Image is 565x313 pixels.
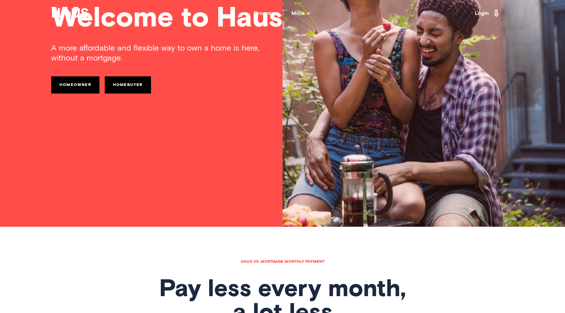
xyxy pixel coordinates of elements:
a: Homeowner [51,76,99,94]
span: More [291,11,310,16]
a: Homebuyer [105,76,151,94]
a: Login [475,8,501,19]
a: Programs [254,11,278,16]
h1: Haus vs. mortgage monthly payment [51,260,514,264]
div: A more affordable and flexible way to own a home is here, without a mortgage. [51,43,282,63]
